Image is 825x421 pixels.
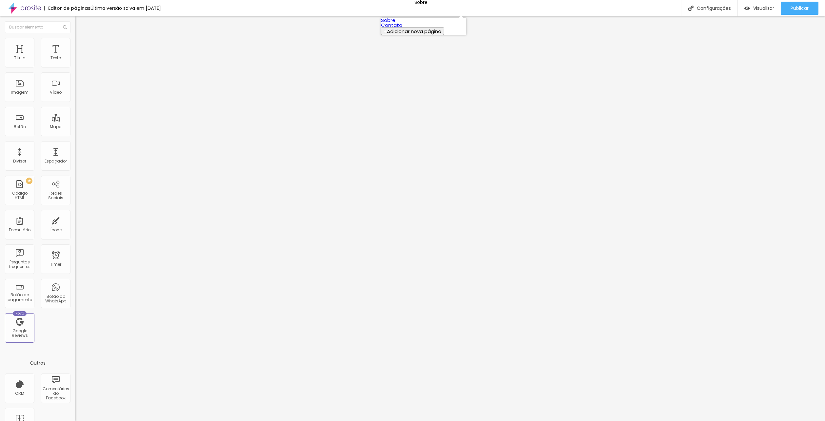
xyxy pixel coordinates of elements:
div: CRM [15,391,24,396]
div: Formulário [9,228,30,232]
div: Botão de pagamento [7,293,32,302]
button: Adicionar nova página [381,28,444,35]
div: Título [14,56,25,60]
div: Imagem [11,90,29,95]
input: Buscar elemento [5,21,70,33]
div: Perguntas frequentes [7,260,32,269]
img: Icone [688,6,694,11]
div: Ícone [50,228,62,232]
div: Botão do WhatsApp [43,294,69,304]
div: Botão [14,124,26,129]
div: Última versão salva em [DATE] [91,6,161,10]
img: view-1.svg [744,6,750,11]
div: Google Reviews [7,329,32,338]
div: Divisor [13,159,26,163]
button: Visualizar [738,2,781,15]
div: Texto [50,56,61,60]
div: Redes Sociais [43,191,69,201]
a: Contato [381,22,402,29]
img: Icone [63,25,67,29]
div: Editor de páginas [44,6,91,10]
span: Visualizar [753,6,774,11]
span: Publicar [791,6,809,11]
div: Código HTML [7,191,32,201]
div: Comentários do Facebook [43,387,69,401]
a: Sobre [381,17,395,24]
div: Timer [50,262,61,267]
div: Espaçador [45,159,67,163]
div: Mapa [50,124,62,129]
span: Adicionar nova página [387,28,441,35]
div: Novo [13,311,27,316]
div: Vídeo [50,90,62,95]
button: Publicar [781,2,818,15]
